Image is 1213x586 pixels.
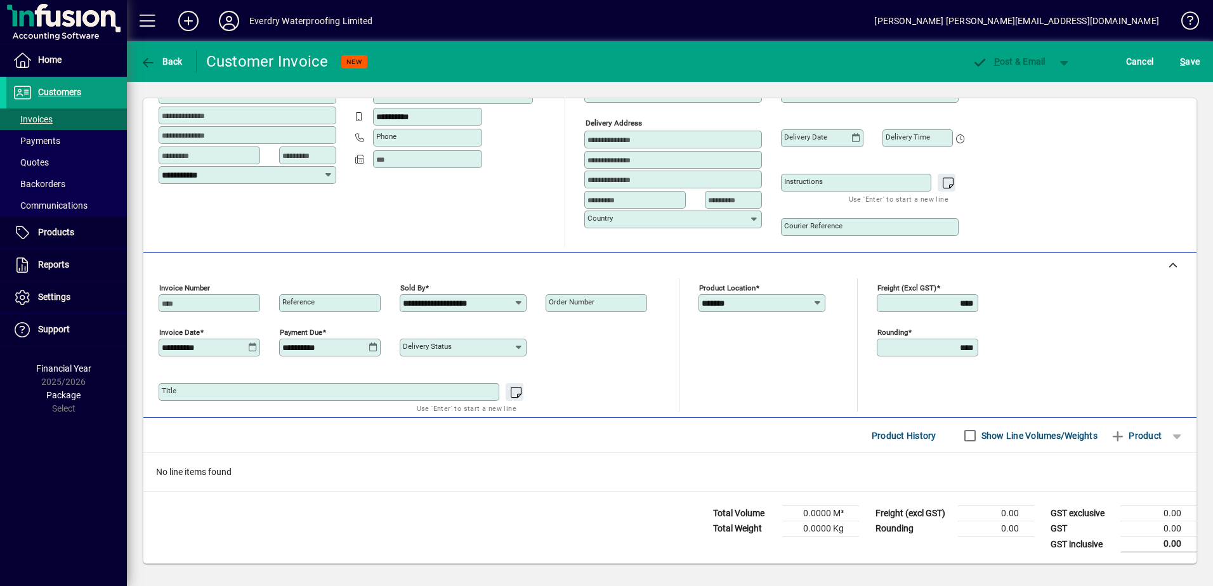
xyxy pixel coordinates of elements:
span: Customers [38,87,81,97]
td: 0.00 [958,506,1034,521]
td: Total Volume [707,506,783,521]
mat-label: Courier Reference [784,221,843,230]
span: Settings [38,292,70,302]
button: Add [168,10,209,32]
mat-label: Order number [549,297,594,306]
a: Products [6,217,127,249]
label: Show Line Volumes/Weights [979,429,1098,442]
button: Back [137,50,186,73]
mat-hint: Use 'Enter' to start a new line [417,401,516,415]
td: 0.00 [958,521,1034,537]
mat-label: Delivery status [403,342,452,351]
mat-label: Phone [376,132,397,141]
span: Cancel [1126,51,1154,72]
td: Rounding [869,521,958,537]
span: Invoices [13,114,53,124]
span: Back [140,56,183,67]
a: Settings [6,282,127,313]
span: P [994,56,1000,67]
span: Support [38,324,70,334]
app-page-header-button: Back [127,50,197,73]
span: Communications [13,200,88,211]
td: Freight (excl GST) [869,506,958,521]
div: Everdry Waterproofing Limited [249,11,372,31]
a: Quotes [6,152,127,173]
button: Product [1104,424,1168,447]
td: 0.00 [1120,537,1197,552]
mat-label: Invoice date [159,328,200,337]
td: GST [1044,521,1120,537]
a: Reports [6,249,127,281]
mat-label: Sold by [400,283,425,292]
div: [PERSON_NAME] [PERSON_NAME][EMAIL_ADDRESS][DOMAIN_NAME] [874,11,1159,31]
span: Package [46,390,81,400]
span: Backorders [13,179,65,189]
span: Products [38,227,74,237]
mat-label: Product location [699,283,756,292]
button: Save [1177,50,1203,73]
td: 0.00 [1120,521,1197,537]
div: Customer Invoice [206,51,329,72]
mat-label: Delivery time [886,133,930,141]
a: Payments [6,130,127,152]
mat-label: Reference [282,297,315,306]
mat-label: Invoice number [159,283,210,292]
mat-label: Instructions [784,177,823,186]
a: Knowledge Base [1172,3,1197,44]
td: GST exclusive [1044,506,1120,521]
mat-hint: Use 'Enter' to start a new line [849,192,948,206]
div: No line items found [143,453,1197,492]
button: Post & Email [966,50,1052,73]
mat-label: Title [162,386,176,395]
mat-label: Rounding [877,328,908,337]
td: 0.00 [1120,506,1197,521]
button: Product History [867,424,941,447]
mat-label: Country [587,214,613,223]
span: Home [38,55,62,65]
td: GST inclusive [1044,537,1120,552]
td: Total Weight [707,521,783,537]
a: Home [6,44,127,76]
mat-label: Freight (excl GST) [877,283,936,292]
a: Invoices [6,108,127,130]
span: Reports [38,259,69,270]
span: NEW [346,58,362,66]
span: ost & Email [972,56,1046,67]
button: Profile [209,10,249,32]
span: Quotes [13,157,49,167]
button: Cancel [1123,50,1157,73]
mat-label: Payment due [280,328,322,337]
span: Product [1110,426,1162,446]
a: Support [6,314,127,346]
span: S [1180,56,1185,67]
a: Backorders [6,173,127,195]
span: Product History [872,426,936,446]
span: Financial Year [36,363,91,374]
span: ave [1180,51,1200,72]
mat-label: Delivery date [784,133,827,141]
a: Communications [6,195,127,216]
td: 0.0000 M³ [783,506,859,521]
td: 0.0000 Kg [783,521,859,537]
span: Payments [13,136,60,146]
